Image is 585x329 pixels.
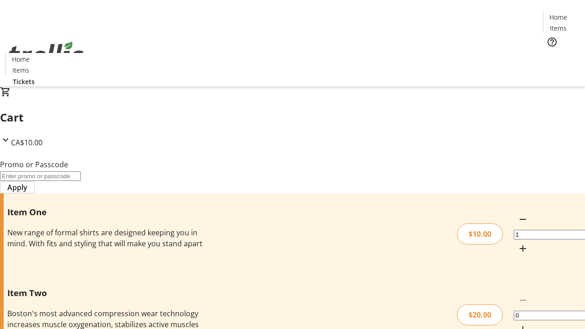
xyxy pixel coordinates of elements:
[13,77,35,86] span: Tickets
[7,206,207,218] h3: Item One
[543,12,573,22] a: Home
[550,53,572,63] span: Tickets
[514,239,532,258] button: Increment by one
[6,65,35,75] a: Items
[7,182,27,193] span: Apply
[5,77,42,86] a: Tickets
[7,287,207,299] h3: Item Two
[550,23,567,33] span: Items
[6,54,35,64] a: Home
[12,54,30,64] span: Home
[543,23,573,33] a: Items
[549,12,567,22] span: Home
[11,138,43,148] span: CA$10.00
[543,33,561,51] button: Help
[543,53,580,63] a: Tickets
[12,65,29,75] span: Items
[457,223,503,244] div: $10.00
[514,210,532,228] button: Decrement by one
[457,304,503,325] div: $20.00
[7,227,207,249] div: New range of formal shirts are designed keeping you in mind. With fits and styling that will make...
[5,32,87,77] img: Orient E2E Organization Bl9wGeQ9no's Logo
